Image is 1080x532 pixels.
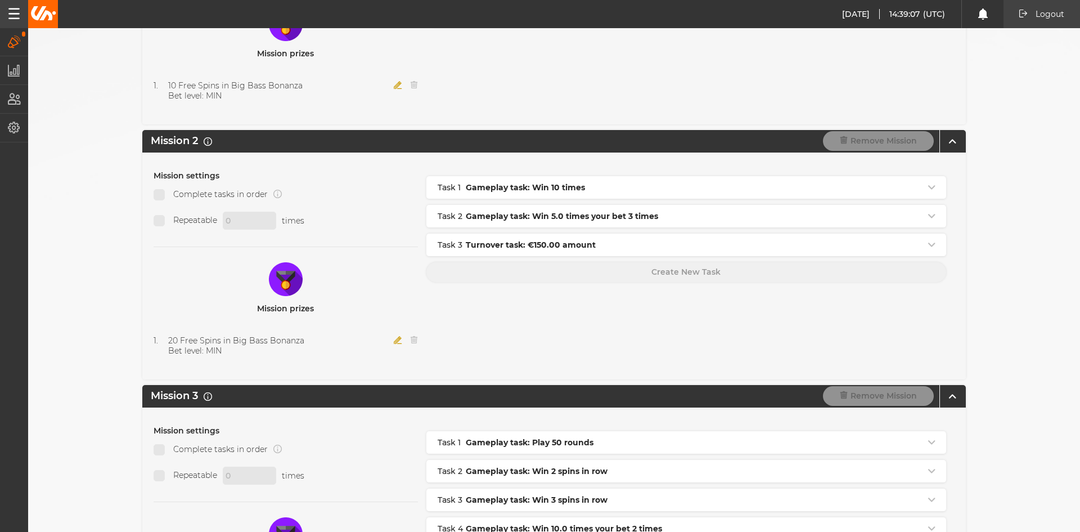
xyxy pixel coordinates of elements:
span: Task 2 [438,211,466,221]
span: 14:39:07 [889,9,923,19]
span: 10 Free Spins in Big Bass Bonanza [168,81,303,91]
p: Mission settings [154,171,418,181]
span: (UTC) [923,9,946,19]
div: Task 2Gameplay task: Win 2 spins in row [426,460,946,482]
label: Complete tasks in order [154,189,268,200]
label: Repeatable [154,470,217,481]
label: Complete tasks in order [154,444,268,455]
span: Bet level: MIN [168,91,222,101]
span: Task 2 [438,466,466,476]
div: Task 3Gameplay task: Win 3 spins in row [426,489,946,511]
label: Repeatable [154,215,217,226]
span: Remove Mission [850,391,917,401]
img: Unibo [30,6,56,20]
p: 1 . [154,336,158,356]
span: Gameplay task: Win 10 times [466,182,585,193]
div: Task 1Gameplay task: Win 10 times [426,176,946,199]
input: Complete tasks in order [154,444,165,455]
span: Turnover task: €150.00 amount [466,239,596,251]
input: Complete tasks in order [154,189,165,200]
figcaption: Mission prizes [257,48,314,59]
span: Task 3 [438,240,466,250]
div: Mission 3 [151,390,212,403]
p: 1 . [154,81,158,101]
span: Gameplay task: Play 50 rounds [466,437,593,448]
button: Remove Mission [823,131,934,151]
span: times [276,470,304,481]
button: Remove Mission [823,386,934,406]
span: Gameplay task: Win 5.0 times your bet 3 times [466,211,658,222]
span: Task 3 [438,495,466,505]
img: Mission prizes [269,262,303,296]
button: Create New Task [426,262,946,282]
div: Task 2Gameplay task: Win 5.0 times your bet 3 times [426,205,946,227]
div: Task 3Turnover task: €150.00 amount [426,234,946,256]
span: Gameplay task: Win 3 spins in row [466,494,607,506]
span: Task 1 [438,182,466,193]
figcaption: Mission prizes [257,303,314,314]
div: Mission 2 [151,135,212,147]
span: Remove Mission [850,136,917,146]
span: [DATE] [842,9,880,19]
span: Bet level: MIN [168,346,222,356]
p: Mission settings [154,426,418,436]
span: Task 1 [438,437,466,448]
div: Task 1Gameplay task: Play 50 rounds [426,431,946,454]
input: Repeatable [154,215,165,226]
input: Repeatable [154,470,165,481]
span: 20 Free Spins in Big Bass Bonanza [168,336,304,346]
span: times [276,215,304,226]
span: Gameplay task: Win 2 spins in row [466,466,607,477]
